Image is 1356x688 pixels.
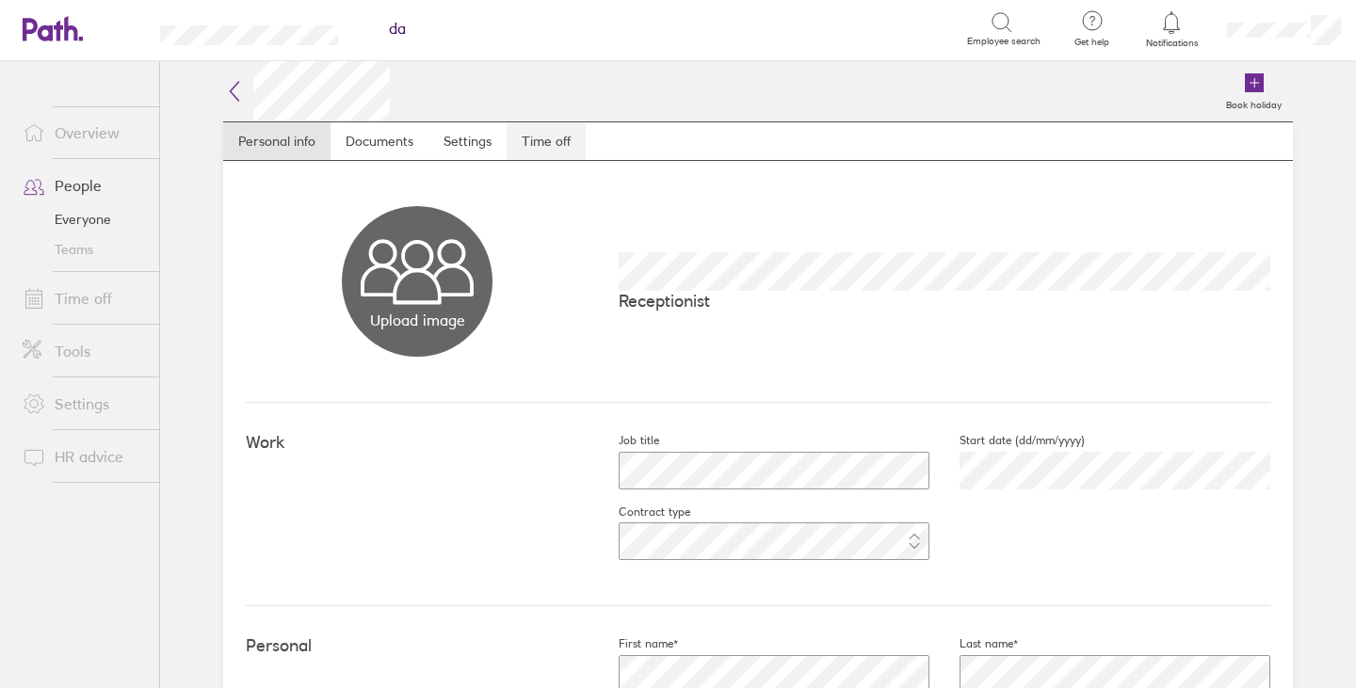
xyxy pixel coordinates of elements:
[246,636,589,656] h4: Personal
[507,122,586,160] a: Time off
[223,122,331,160] a: Personal info
[1215,94,1293,111] label: Book holiday
[589,636,678,651] label: First name*
[428,122,507,160] a: Settings
[8,167,159,204] a: People
[8,204,159,234] a: Everyone
[589,504,690,520] label: Contract type
[1061,37,1122,48] span: Get help
[8,114,159,152] a: Overview
[8,234,159,264] a: Teams
[331,122,428,160] a: Documents
[967,36,1041,47] span: Employee search
[8,385,159,423] a: Settings
[619,291,1270,311] p: Receptionist
[589,433,659,448] label: Job title
[1141,9,1203,49] a: Notifications
[8,438,159,475] a: HR advice
[8,280,159,317] a: Time off
[1141,38,1203,49] span: Notifications
[929,636,1018,651] label: Last name*
[1215,61,1293,121] a: Book holiday
[929,433,1085,448] label: Start date (dd/mm/yyyy)
[8,332,159,370] a: Tools
[246,433,589,453] h4: Work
